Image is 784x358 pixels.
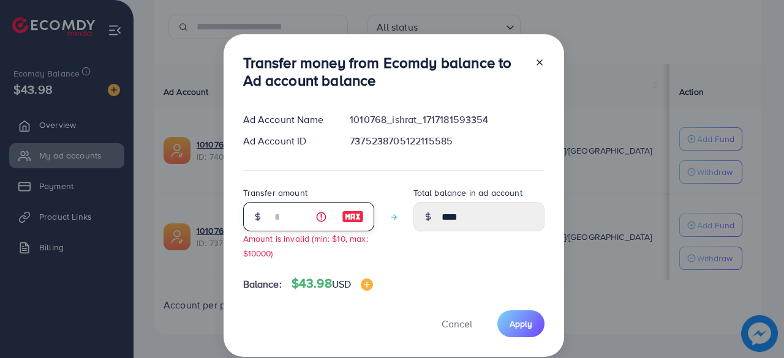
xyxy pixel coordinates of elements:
div: 7375238705122115585 [340,134,554,148]
span: Apply [510,318,532,330]
div: Ad Account Name [233,113,341,127]
h4: $43.98 [292,276,373,291]
div: Ad Account ID [233,134,341,148]
h3: Transfer money from Ecomdy balance to Ad account balance [243,54,525,89]
span: Balance: [243,277,282,291]
label: Total balance in ad account [413,187,522,199]
img: image [361,278,373,291]
div: 1010768_ishrat_1717181593354 [340,113,554,127]
img: image [342,209,364,224]
span: USD [332,277,351,291]
small: Amount is invalid (min: $10, max: $10000) [243,233,368,258]
button: Cancel [426,310,488,337]
button: Apply [497,310,545,337]
label: Transfer amount [243,187,307,199]
span: Cancel [442,317,472,330]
